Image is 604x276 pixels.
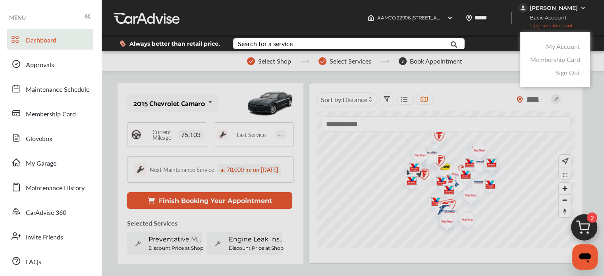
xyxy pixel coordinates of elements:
[26,134,52,144] span: Glovebox
[7,251,93,271] a: FAQs
[26,85,89,95] span: Maintenance Schedule
[26,183,85,193] span: Maintenance History
[7,78,93,99] a: Maintenance Schedule
[565,210,603,249] img: cart_icon.3d0951e8.svg
[26,60,54,70] span: Approvals
[7,54,93,74] a: Approvals
[7,103,93,124] a: Membership Card
[530,55,580,64] a: Membership Card
[26,158,56,169] span: My Garage
[26,232,63,243] span: Invite Friends
[9,14,26,21] span: MENU
[7,177,93,197] a: Maintenance History
[7,201,93,222] a: CarAdvise 360
[7,226,93,247] a: Invite Friends
[587,212,597,223] span: 2
[7,152,93,173] a: My Garage
[26,35,56,46] span: Dashboard
[7,127,93,148] a: Glovebox
[26,208,66,218] span: CarAdvise 360
[238,41,293,47] div: Search for a service
[546,42,580,51] a: My Account
[572,244,598,270] iframe: Button to launch messaging window
[7,29,93,50] a: Dashboard
[120,40,125,47] img: dollor_label_vector.a70140d1.svg
[26,257,41,267] span: FAQs
[26,109,76,120] span: Membership Card
[129,41,220,46] span: Always better than retail price.
[556,68,580,77] a: Sign Out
